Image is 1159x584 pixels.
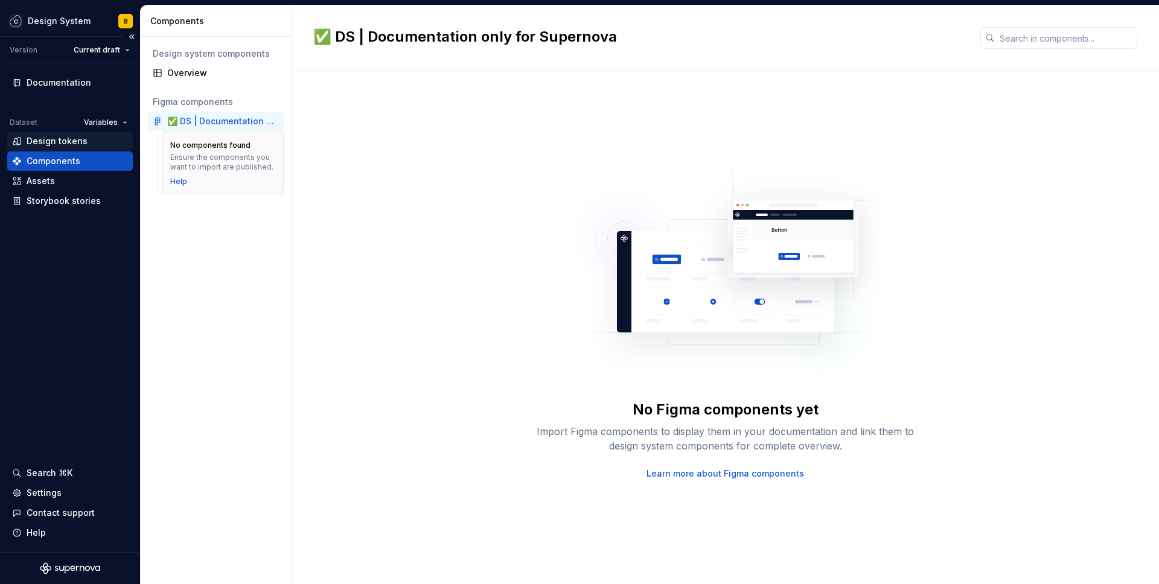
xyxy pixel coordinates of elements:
[7,483,133,503] a: Settings
[7,132,133,151] a: Design tokens
[167,115,279,127] div: ✅ DS | Documentation only for Supernova
[153,48,279,60] div: Design system components
[68,42,135,59] button: Current draft
[124,16,128,26] div: B
[150,15,286,27] div: Components
[7,171,133,191] a: Assets
[148,112,284,131] a: ✅ DS | Documentation only for Supernova
[27,467,72,479] div: Search ⌘K
[148,63,284,83] a: Overview
[167,67,279,79] div: Overview
[170,153,276,172] div: Ensure the components you want to import are published.
[10,118,37,127] div: Dataset
[2,8,138,34] button: Design SystemB
[10,45,37,55] div: Version
[170,177,187,186] a: Help
[27,135,88,147] div: Design tokens
[27,77,91,89] div: Documentation
[7,463,133,483] button: Search ⌘K
[170,141,251,150] div: No components found
[74,45,120,55] span: Current draft
[995,27,1137,49] input: Search in components...
[27,155,80,167] div: Components
[313,27,966,46] h2: ✅ DS | Documentation only for Supernova
[78,114,133,131] button: Variables
[7,73,133,92] a: Documentation
[27,527,46,539] div: Help
[7,503,133,522] button: Contact support
[84,118,118,127] span: Variables
[27,507,95,519] div: Contact support
[27,195,101,207] div: Storybook stories
[532,424,919,453] div: Import Figma components to display them in your documentation and link them to design system comp...
[633,400,819,419] div: No Figma components yet
[7,191,133,211] a: Storybook stories
[7,523,133,542] button: Help
[647,468,804,480] a: Learn more about Figma components
[153,96,279,108] div: Figma components
[40,562,100,574] svg: Supernova Logo
[7,151,133,171] a: Components
[8,14,23,28] img: f5634f2a-3c0d-4c0b-9dc3-3862a3e014c7.png
[28,15,91,27] div: Design System
[123,28,140,45] button: Collapse sidebar
[27,175,55,187] div: Assets
[27,487,62,499] div: Settings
